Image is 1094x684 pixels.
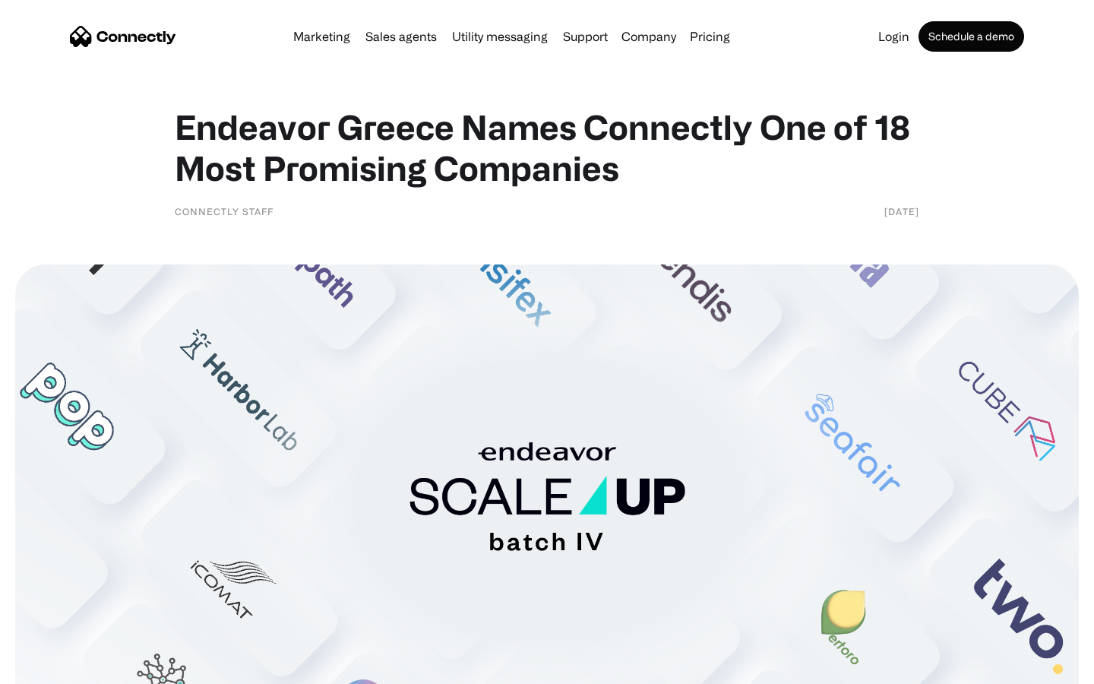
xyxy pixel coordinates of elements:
[15,657,91,679] aside: Language selected: English
[359,30,443,43] a: Sales agents
[446,30,554,43] a: Utility messaging
[872,30,915,43] a: Login
[684,30,736,43] a: Pricing
[175,106,919,188] h1: Endeavor Greece Names Connectly One of 18 Most Promising Companies
[621,26,676,47] div: Company
[70,25,176,48] a: home
[30,657,91,679] ul: Language list
[287,30,356,43] a: Marketing
[175,204,273,219] div: Connectly Staff
[919,21,1024,52] a: Schedule a demo
[884,204,919,219] div: [DATE]
[617,26,681,47] div: Company
[557,30,614,43] a: Support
